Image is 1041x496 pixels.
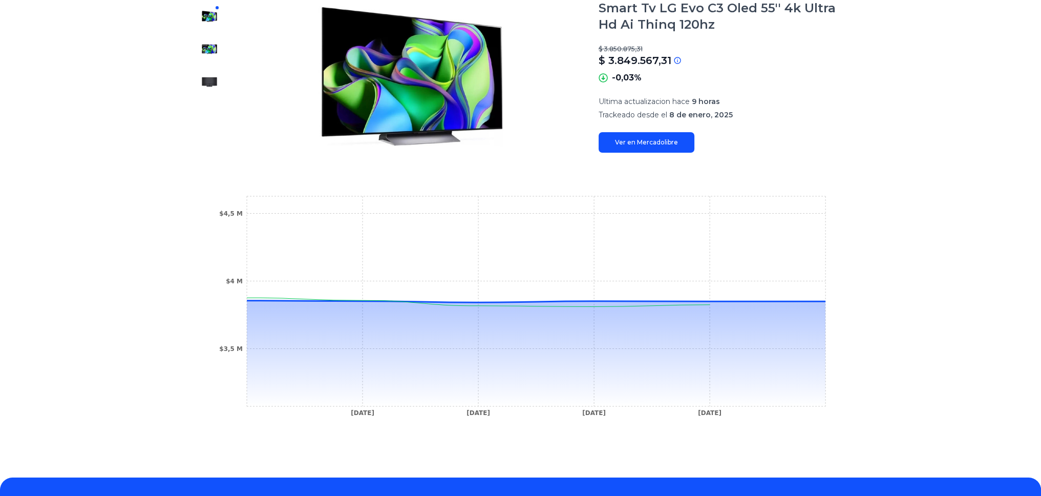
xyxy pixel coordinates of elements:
tspan: $3,5 M [219,345,243,353]
span: Ultima actualizacion hace [599,97,690,106]
tspan: $4 M [226,278,243,285]
img: Smart Tv LG Evo C3 Oled 55'' 4k Ultra Hd Ai Thinq 120hz [201,74,218,90]
p: -0,03% [612,72,642,84]
img: Smart Tv LG Evo C3 Oled 55'' 4k Ultra Hd Ai Thinq 120hz [201,41,218,57]
tspan: $4,5 M [219,210,243,217]
p: $ 3.850.875,31 [599,45,848,53]
img: Smart Tv LG Evo C3 Oled 55'' 4k Ultra Hd Ai Thinq 120hz [201,8,218,25]
tspan: [DATE] [698,409,721,417]
p: $ 3.849.567,31 [599,53,671,68]
span: 9 horas [692,97,720,106]
tspan: [DATE] [351,409,374,417]
a: Ver en Mercadolibre [599,132,694,153]
tspan: [DATE] [582,409,606,417]
span: Trackeado desde el [599,110,667,119]
span: 8 de enero, 2025 [669,110,733,119]
tspan: [DATE] [466,409,490,417]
